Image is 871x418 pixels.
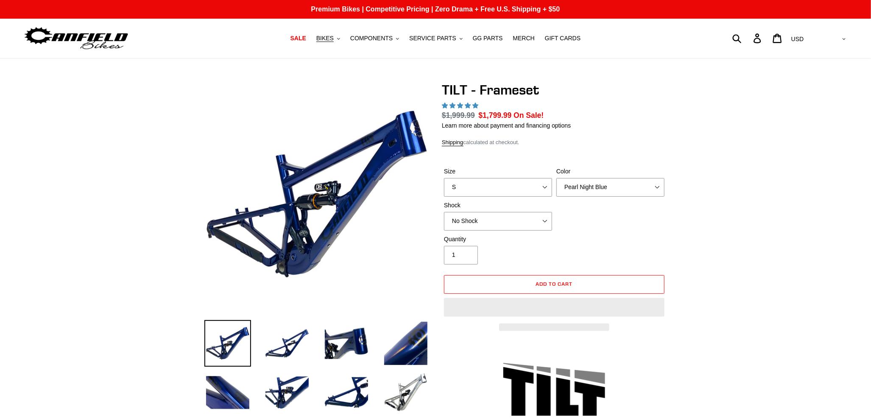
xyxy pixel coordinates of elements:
[316,35,334,42] span: BIKES
[479,111,512,120] span: $1,799.99
[264,320,310,367] img: Load image into Gallery viewer, TILT - Frameset
[444,235,552,244] label: Quantity
[23,25,129,52] img: Canfield Bikes
[442,122,571,129] a: Learn more about payment and financing options
[556,167,664,176] label: Color
[382,320,429,367] img: Load image into Gallery viewer, TILT - Frameset
[442,82,667,98] h1: TILT - Frameset
[545,35,581,42] span: GIFT CARDS
[513,35,535,42] span: MERCH
[442,111,475,120] s: $1,999.99
[442,138,667,147] div: calculated at checkout.
[536,281,573,287] span: Add to cart
[286,33,310,44] a: SALE
[204,320,251,367] img: Load image into Gallery viewer, TILT - Frameset
[444,167,552,176] label: Size
[323,320,370,367] img: Load image into Gallery viewer, TILT - Frameset
[264,369,310,416] img: Load image into Gallery viewer, TILT - Frameset
[312,33,344,44] button: BIKES
[206,84,427,305] img: TILT - Frameset
[405,33,466,44] button: SERVICE PARTS
[346,33,403,44] button: COMPONENTS
[469,33,507,44] a: GG PARTS
[409,35,456,42] span: SERVICE PARTS
[290,35,306,42] span: SALE
[350,35,393,42] span: COMPONENTS
[442,139,463,146] a: Shipping
[442,102,480,109] span: 5.00 stars
[509,33,539,44] a: MERCH
[514,110,544,121] span: On Sale!
[444,275,664,294] button: Add to cart
[541,33,585,44] a: GIFT CARDS
[737,29,759,47] input: Search
[473,35,503,42] span: GG PARTS
[204,369,251,416] img: Load image into Gallery viewer, TILT - Frameset
[382,369,429,416] img: Load image into Gallery viewer, TILT - Frameset
[323,369,370,416] img: Load image into Gallery viewer, TILT - Frameset
[444,201,552,210] label: Shock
